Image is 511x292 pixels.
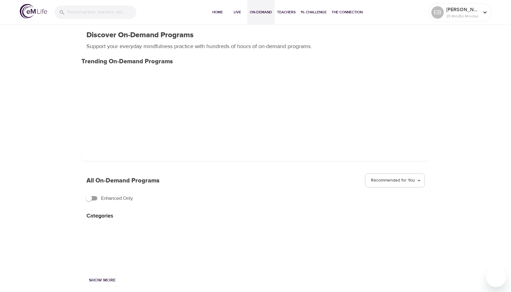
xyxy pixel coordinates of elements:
[86,42,319,51] p: Support your everyday mindfulness practice with hundreds of hours of on-demand programs.
[332,9,363,16] span: The Connection
[86,212,148,220] p: Categories
[446,6,479,13] p: [PERSON_NAME]
[486,267,506,287] iframe: Button to launch messaging window
[86,176,160,185] p: All On-Demand Programs
[81,58,430,65] h3: Trending On-Demand Programs
[101,195,133,202] span: Enhanced Only
[20,4,47,19] img: logo
[89,276,116,284] span: Show More
[431,6,444,19] div: EB
[210,9,225,16] span: Home
[301,9,327,16] span: 1% Challenge
[446,13,479,19] p: 25 Mindful Minutes
[230,9,245,16] span: Live
[250,9,272,16] span: On-Demand
[86,275,118,286] button: Show More
[277,9,296,16] span: Teachers
[86,31,194,40] h1: Discover On-Demand Programs
[68,6,136,19] input: Find programs, teachers, etc...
